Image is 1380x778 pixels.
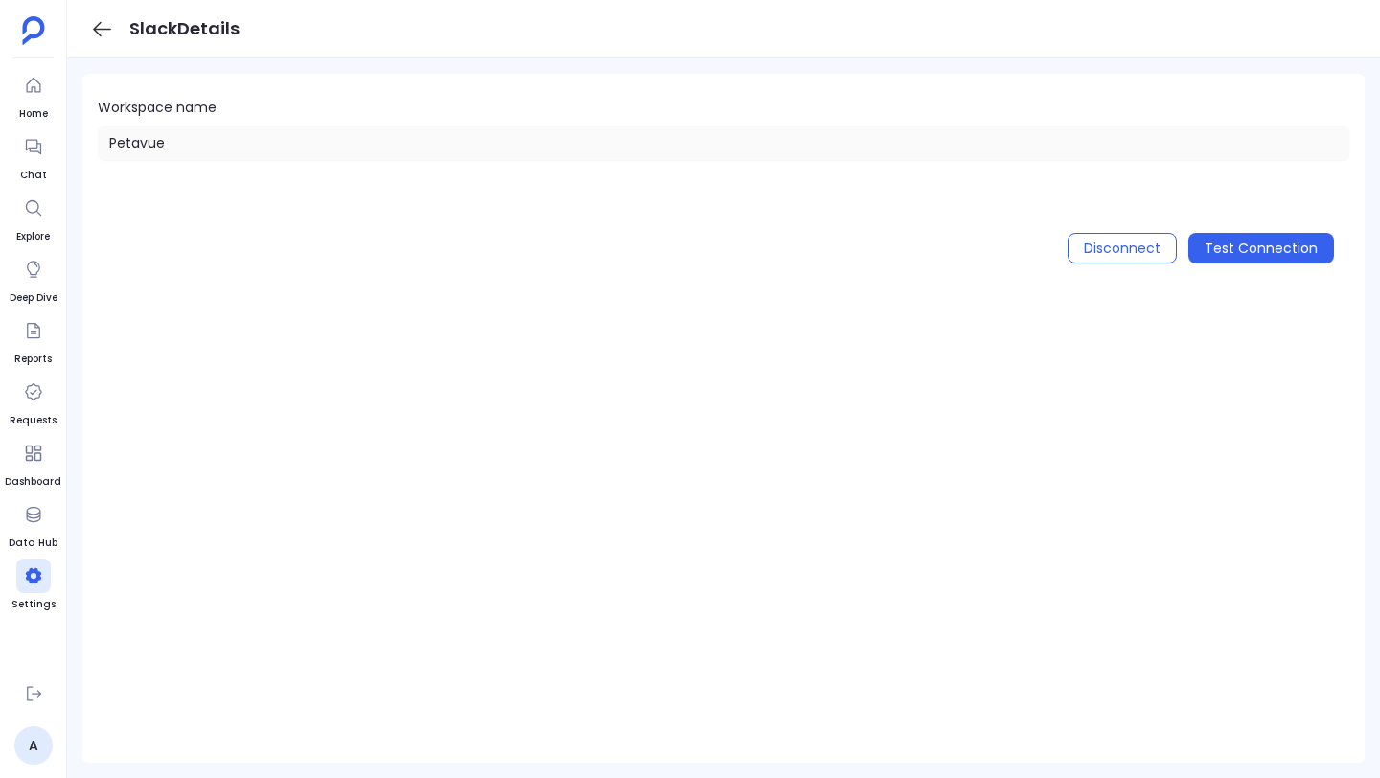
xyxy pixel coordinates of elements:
button: Test Connection [1188,233,1334,263]
span: Deep Dive [10,290,57,306]
span: Requests [10,413,57,428]
a: Home [16,68,51,122]
a: Chat [16,129,51,183]
h1: Slack Details [129,15,240,42]
span: Disconnect [1084,233,1161,263]
span: Reports [14,352,52,367]
a: Explore [16,191,51,244]
label: Workspace name [98,97,1349,160]
a: Deep Dive [10,252,57,306]
span: Chat [16,168,51,183]
span: Explore [16,229,51,244]
a: Settings [11,559,56,612]
a: A [14,726,53,765]
span: Data Hub [9,536,57,551]
input: Workspace name [98,126,1349,160]
span: Home [16,106,51,122]
span: Test Connection [1205,233,1318,263]
span: Dashboard [5,474,61,490]
a: Reports [14,313,52,367]
a: Dashboard [5,436,61,490]
button: Disconnect [1068,233,1177,263]
a: Data Hub [9,497,57,551]
a: Requests [10,375,57,428]
img: petavue logo [22,16,45,45]
span: Settings [11,597,56,612]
